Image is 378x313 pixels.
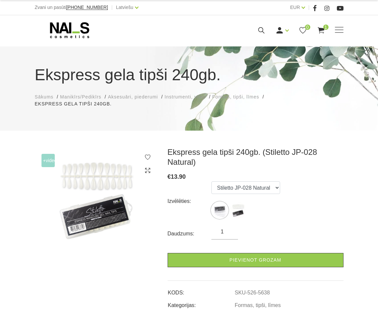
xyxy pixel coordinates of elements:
[230,202,246,219] img: ...
[168,297,235,309] td: Kategorijas:
[323,25,329,30] span: 1
[165,94,206,100] a: Instrumenti, vīles
[235,302,281,308] a: Formas, tipši, līmes
[168,173,171,180] span: €
[165,94,206,99] span: Instrumenti, vīles
[111,3,113,12] span: |
[108,94,158,99] span: Aksesuāri, piederumi
[35,94,54,100] a: Sākums
[168,228,212,239] div: Daudzums:
[116,3,133,11] a: Latviešu
[60,94,101,100] a: Manikīrs/Pedikīrs
[168,196,212,207] div: Izvēlēties:
[317,26,325,34] a: 1
[60,94,101,99] span: Manikīrs/Pedikīrs
[35,100,118,107] li: Ekspress gela tipši 240gb.
[235,290,270,296] a: SKU-526-5638
[290,3,300,11] a: EUR
[108,94,158,100] a: Aksesuāri, piederumi
[35,147,158,248] img: Ekspress gela tipši 240gb.
[35,3,108,12] div: Zvani un pasūti
[35,63,343,87] h1: Ekspress gela tipši 240gb.
[211,202,228,219] img: ...
[299,26,307,34] a: 0
[168,284,235,297] td: KODS:
[171,173,186,180] span: 13.90
[41,154,55,167] span: +Video
[212,94,259,100] a: Formas, tipši, līmes
[168,147,343,167] h3: Ekspress gela tipši 240gb. (Stiletto JP-028 Natural)
[305,25,310,30] span: 0
[35,94,54,99] span: Sākums
[212,94,259,99] span: Formas, tipši, līmes
[168,253,343,267] a: Pievienot grozam
[66,5,108,10] a: [PHONE_NUMBER]
[308,3,310,12] span: |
